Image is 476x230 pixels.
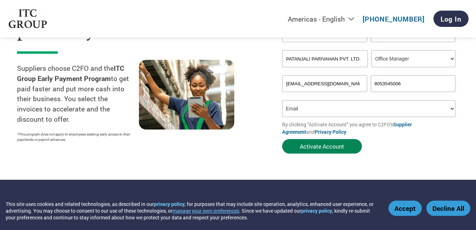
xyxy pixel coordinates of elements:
a: Privacy Policy [315,128,346,135]
a: privacy policy [154,201,185,207]
a: Log In [433,11,469,27]
p: Suppliers choose C2FO and the to get paid faster and put more cash into their business. You selec... [17,63,139,125]
input: Phone* [371,75,455,92]
div: Inavlid Phone Number [371,93,455,97]
button: Activate Account [282,139,362,154]
img: ITC Group [8,9,48,29]
button: Accept [388,201,422,216]
div: Invalid first name or first name is too long [282,43,367,47]
div: Inavlid Email Address [282,93,367,97]
p: By clicking "Activate Account" you agree to C2FO's and [282,121,459,136]
div: This site uses cookies and related technologies, as described in our , for purposes that may incl... [6,201,378,221]
div: Invalid company name or company name is too long [282,68,455,73]
a: privacy policy [301,207,332,214]
button: manage your own preferences [173,207,239,214]
a: [PHONE_NUMBER] [363,15,425,23]
input: Your company name* [282,50,368,67]
div: Invalid last name or last name is too long [371,43,455,47]
button: Decline All [426,201,470,216]
p: *This program does not apply to employees seeking early access to their paychecks or payroll adva... [17,132,132,142]
strong: ITC Group Early Payment Program [17,64,124,83]
img: supply chain worker [139,60,234,130]
input: Invalid Email format [282,75,367,92]
select: Title/Role [371,50,455,67]
a: Supplier Agreement [282,121,412,135]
